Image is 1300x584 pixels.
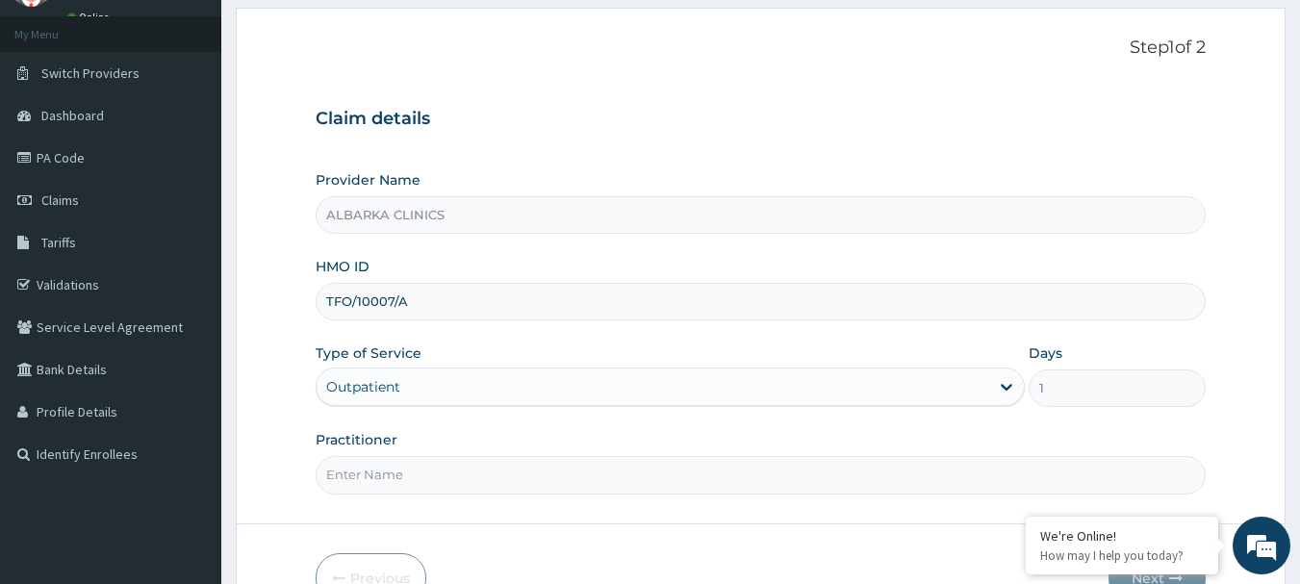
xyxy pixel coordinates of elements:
[112,171,266,366] span: We're online!
[316,257,370,276] label: HMO ID
[1029,343,1062,363] label: Days
[41,234,76,251] span: Tariffs
[100,108,323,133] div: Chat with us now
[326,377,400,396] div: Outpatient
[41,107,104,124] span: Dashboard
[316,38,1207,59] p: Step 1 of 2
[36,96,78,144] img: d_794563401_company_1708531726252_794563401
[316,430,397,449] label: Practitioner
[316,10,362,56] div: Minimize live chat window
[316,283,1207,320] input: Enter HMO ID
[10,384,367,451] textarea: Type your message and hit 'Enter'
[41,191,79,209] span: Claims
[67,11,114,24] a: Online
[316,109,1207,130] h3: Claim details
[41,64,140,82] span: Switch Providers
[316,456,1207,494] input: Enter Name
[316,170,421,190] label: Provider Name
[1040,527,1204,545] div: We're Online!
[316,343,421,363] label: Type of Service
[1040,547,1204,564] p: How may I help you today?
